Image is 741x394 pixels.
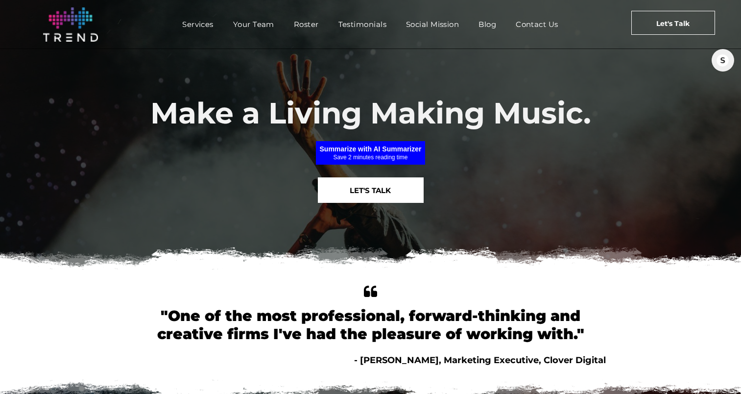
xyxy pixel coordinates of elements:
[506,17,568,31] a: Contact Us
[157,307,584,343] font: "One of the most professional, forward-thinking and creative firms I've had the pleasure of worki...
[354,355,606,366] span: - [PERSON_NAME], Marketing Executive, Clover Digital
[284,17,329,31] a: Roster
[318,177,424,203] a: LET'S TALK
[150,95,591,131] span: Make a Living Making Music.
[656,11,690,36] span: Let's Talk
[172,17,223,31] a: Services
[631,11,715,35] a: Let's Talk
[396,17,469,31] a: Social Mission
[469,17,506,31] a: Blog
[320,145,422,153] b: Summarize with AI Summarizer
[316,141,426,165] button: Summarize with AI SummarizerSave 2 minutes reading time
[333,154,407,161] span: Save 2 minutes reading time
[223,17,284,31] a: Your Team
[329,17,396,31] a: Testimonials
[350,178,391,203] span: LET'S TALK
[716,53,730,68] img: Click to open AI Summarizer
[43,7,98,42] img: logo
